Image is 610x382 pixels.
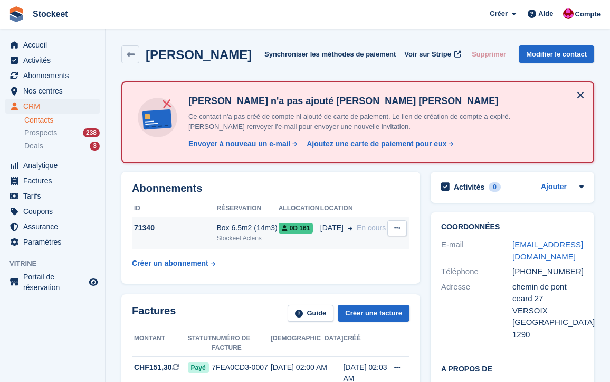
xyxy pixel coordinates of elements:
a: Voir sur Stripe [400,45,463,63]
a: menu [5,53,100,68]
span: Portail de réservation [23,272,87,293]
span: Analytique [23,158,87,173]
a: Créer un abonnement [132,254,215,273]
div: [GEOGRAPHIC_DATA] [512,316,584,329]
div: 7FEA0CD3-0007 [212,362,271,373]
span: Activités [23,53,87,68]
a: Créer une facture [338,305,409,322]
a: Modifier le contact [519,45,594,63]
div: 3 [90,142,100,151]
div: Stockeet Aclens [216,234,278,243]
th: Numéro de facture [212,330,271,357]
h2: A propos de [441,363,584,374]
a: menu [5,83,100,98]
div: Téléphone [441,266,512,278]
th: ID [132,200,216,217]
h4: [PERSON_NAME] n'a pas ajouté [PERSON_NAME] [PERSON_NAME] [184,95,554,107]
span: Voir sur Stripe [404,49,451,60]
div: [PHONE_NUMBER] [512,266,584,278]
div: 238 [83,128,100,137]
h2: Factures [132,305,176,322]
th: Statut [188,330,212,357]
div: E-mail [441,239,512,263]
div: VERSOIX [512,305,584,317]
span: Compte [575,9,601,20]
div: 71340 [132,222,216,234]
span: Aide [538,8,553,19]
a: menu [5,235,100,249]
th: Allocation [279,200,320,217]
a: menu [5,173,100,188]
a: Boutique d'aperçu [87,276,100,288]
th: [DEMOGRAPHIC_DATA] [271,330,344,357]
a: Stockeet [28,5,72,23]
span: Coupons [23,204,87,219]
div: Box 6.5m2 (14m3) [216,222,278,234]
h2: Activités [454,182,484,192]
div: chemin de pont ceard 27 [512,281,584,305]
span: Prospects [24,128,57,138]
button: Synchroniser les méthodes de paiement [264,45,396,63]
div: 0 [489,182,501,192]
button: Supprimer [468,45,510,63]
a: menu [5,189,100,203]
span: Deals [24,141,43,151]
div: Créer un abonnement [132,258,208,269]
div: [DATE] 02:00 AM [271,362,344,373]
span: Accueil [23,38,87,52]
span: Vitrine [9,258,105,269]
span: Créer [490,8,508,19]
a: Deals 3 [24,141,100,152]
span: Assurance [23,219,87,234]
div: Envoyer à nouveau un e-mail [188,138,291,150]
img: Valentin BURDET [563,8,574,19]
th: Location [320,200,387,217]
span: Abonnements [23,68,87,83]
h2: [PERSON_NAME] [146,48,252,62]
img: stora-icon-8386f47178a22dfd0bd8f6a31ec36ba5ce8667c1dd55bd0f319d3a0aa187defe.svg [8,6,24,22]
span: Factures [23,173,87,188]
a: menu [5,272,100,293]
th: Montant [132,330,188,357]
h2: Abonnements [132,182,409,194]
span: En cours [357,223,386,232]
span: Paramètres [23,235,87,249]
a: menu [5,158,100,173]
a: menu [5,219,100,234]
a: Prospects 238 [24,127,100,138]
span: 0D 161 [279,223,313,234]
img: no-card-linked-e7822e413c904bf8b177c4d89f31251c4716f9871600ec3ca5bfc59e148c83f4.svg [135,95,180,140]
p: Ce contact n'a pas créé de compte ni ajouté de carte de paiement. Le lien de création de compte a... [184,111,554,132]
a: menu [5,99,100,114]
a: [EMAIL_ADDRESS][DOMAIN_NAME] [512,240,583,261]
div: Adresse [441,281,512,341]
span: CHF151,30 [134,362,172,373]
div: 1290 [512,329,584,341]
a: menu [5,68,100,83]
h2: Coordonnées [441,223,584,231]
a: Guide [288,305,334,322]
div: Ajoutez une carte de paiement pour eux [307,138,446,150]
a: menu [5,38,100,52]
span: Nos centres [23,83,87,98]
span: [DATE] [320,222,344,234]
a: Contacts [24,115,100,125]
th: Créé [343,330,387,357]
a: Ajouter [541,181,567,193]
a: menu [5,204,100,219]
th: Réservation [216,200,278,217]
span: Tarifs [23,189,87,203]
span: CRM [23,99,87,114]
a: Ajoutez une carte de paiement pour eux [302,138,454,150]
span: Payé [188,362,209,373]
